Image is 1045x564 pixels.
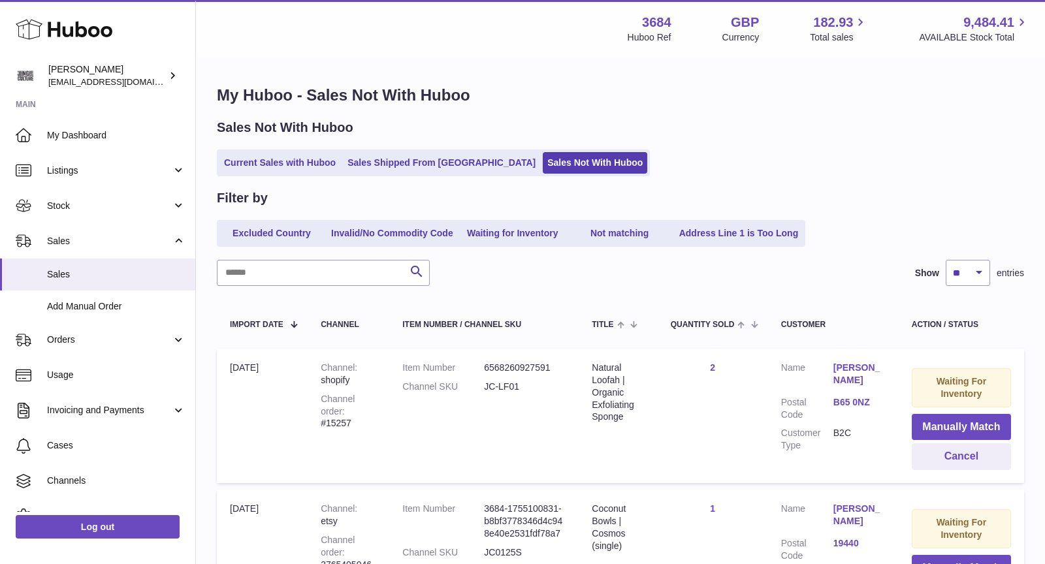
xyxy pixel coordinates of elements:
a: Waiting for Inventory [460,223,565,244]
img: theinternationalventure@gmail.com [16,66,35,86]
div: Natural Loofah | Organic Exfoliating Sponge [592,362,644,423]
div: Customer [781,321,886,329]
span: entries [997,267,1024,279]
span: Total sales [810,31,868,44]
div: Huboo Ref [628,31,671,44]
a: Sales Not With Huboo [543,152,647,174]
strong: Channel [321,503,357,514]
a: [PERSON_NAME] [833,362,886,386]
strong: Channel order [321,535,355,557]
span: Channels [47,475,185,487]
span: My Dashboard [47,129,185,142]
dt: Postal Code [781,396,833,421]
strong: GBP [731,14,759,31]
span: Add Manual Order [47,300,185,313]
span: Quantity Sold [671,321,735,329]
span: 9,484.41 [963,14,1014,31]
strong: Channel [321,362,357,373]
a: 1 [710,503,715,514]
span: [EMAIL_ADDRESS][DOMAIN_NAME] [48,76,192,87]
strong: 3684 [642,14,671,31]
span: 182.93 [813,14,853,31]
strong: Waiting For Inventory [937,517,986,540]
dt: Postal Code [781,537,833,562]
a: B65 0NZ [833,396,886,409]
span: Settings [47,510,185,522]
dt: Item Number [402,503,484,540]
h2: Filter by [217,189,268,207]
div: Channel [321,321,376,329]
a: Excluded Country [219,223,324,244]
div: shopify [321,362,376,386]
span: Sales [47,268,185,281]
dt: Name [781,362,833,390]
dt: Item Number [402,362,484,374]
div: Currency [722,31,760,44]
dd: 6568260927591 [484,362,566,374]
span: Cases [47,439,185,452]
label: Show [915,267,939,279]
span: Title [592,321,613,329]
span: Import date [230,321,283,329]
a: 2 [710,362,715,373]
span: AVAILABLE Stock Total [919,31,1029,44]
dd: JC0125S [484,546,566,559]
div: etsy [321,503,376,527]
span: Orders [47,334,172,346]
strong: Waiting For Inventory [937,376,986,399]
h2: Sales Not With Huboo [217,119,353,136]
div: Action / Status [912,321,1011,329]
span: Stock [47,200,172,212]
dt: Customer Type [781,427,833,452]
dd: B2C [833,427,886,452]
div: #15257 [321,393,376,430]
dt: Channel SKU [402,546,484,559]
a: Address Line 1 is Too Long [675,223,803,244]
span: Listings [47,164,172,177]
td: [DATE] [217,349,308,483]
h1: My Huboo - Sales Not With Huboo [217,85,1024,106]
dt: Channel SKU [402,381,484,393]
a: 182.93 Total sales [810,14,868,44]
dd: 3684-1755100831-b8bf3778346d4c948e40e2531fdf78a7 [484,503,566,540]
a: 9,484.41 AVAILABLE Stock Total [919,14,1029,44]
a: [PERSON_NAME] [833,503,886,527]
a: Invalid/No Commodity Code [327,223,458,244]
span: Invoicing and Payments [47,404,172,416]
a: Current Sales with Huboo [219,152,340,174]
div: Item Number / Channel SKU [402,321,566,329]
a: Not matching [568,223,672,244]
strong: Channel order [321,394,355,416]
dd: JC-LF01 [484,381,566,393]
span: Sales [47,235,172,247]
div: Coconut Bowls | Cosmos (single) [592,503,644,552]
span: Usage [47,369,185,381]
a: Sales Shipped From [GEOGRAPHIC_DATA] [343,152,540,174]
button: Cancel [912,443,1011,470]
a: 19440 [833,537,886,550]
dt: Name [781,503,833,531]
a: Log out [16,515,180,539]
div: [PERSON_NAME] [48,63,166,88]
button: Manually Match [912,414,1011,441]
